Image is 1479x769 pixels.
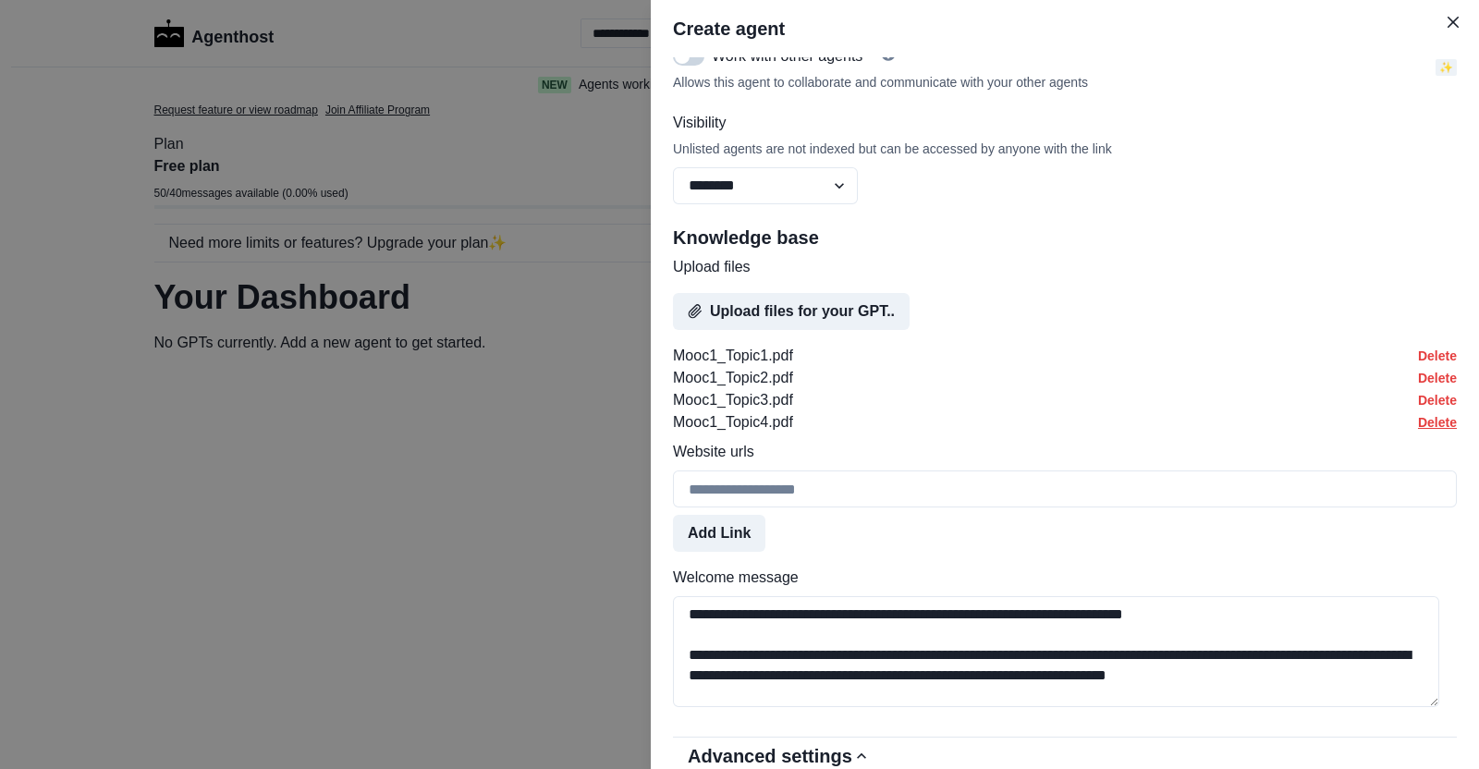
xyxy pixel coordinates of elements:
[673,141,1457,156] div: Unlisted agents are not indexed but can be accessed by anyone with the link
[673,567,1446,589] label: Welcome message
[673,367,793,389] p: Mooc1_Topic2.pdf
[1418,393,1457,408] button: Delete
[673,345,793,367] p: Mooc1_Topic1.pdf
[673,441,1446,463] label: Website urls
[673,112,1446,134] label: Visibility
[1438,7,1468,37] button: Close
[688,745,852,767] h2: Advanced settings
[673,75,1428,90] div: Allows this agent to collaborate and communicate with your other agents
[673,256,1446,278] label: Upload files
[673,389,793,411] p: Mooc1_Topic3.pdf
[1418,415,1457,430] button: Delete
[1418,371,1457,385] button: Delete
[673,411,793,433] p: Mooc1_Topic4.pdf
[1418,348,1457,363] button: Delete
[1436,59,1457,76] span: ✨
[673,515,765,552] button: Add Link
[673,226,1457,249] h2: Knowledge base
[673,293,910,330] button: Upload files for your GPT..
